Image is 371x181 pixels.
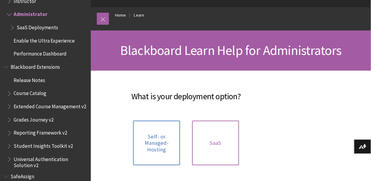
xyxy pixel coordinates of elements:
span: Extended Course Management v2 [14,101,86,110]
span: Enable the Ultra Experience [14,36,75,44]
span: SaaS [210,140,221,146]
nav: Book outline for Blackboard Extensions [4,62,87,168]
span: Reporting Framework v2 [14,128,67,136]
span: Course Catalog [14,88,46,97]
span: Self- or Managed-Hosting [137,133,176,153]
span: Release Notes [14,75,45,83]
span: Blackboard Extensions [11,62,60,70]
a: Self- or Managed-Hosting [133,121,180,166]
span: Administrator [14,9,48,17]
h2: What is your deployment option? [97,83,275,103]
a: Learn [134,11,144,19]
a: SaaS [192,121,239,166]
span: Universal Authentication Solution v2 [14,154,87,168]
span: Performance Dashboard [14,49,67,57]
span: SaaS Deployments [17,22,58,30]
span: Student Insights Toolkit v2 [14,141,73,149]
a: Home [115,11,126,19]
span: Grades Journey v2 [14,115,54,123]
span: SafeAssign [11,171,34,179]
span: Blackboard Learn Help for Administrators [120,42,342,59]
